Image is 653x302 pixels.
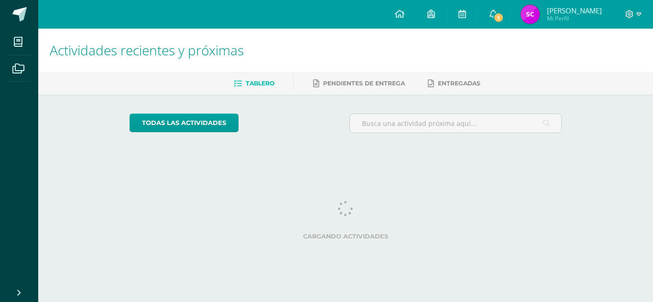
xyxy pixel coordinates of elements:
[428,76,480,91] a: Entregadas
[323,80,405,87] span: Pendientes de entrega
[130,114,239,132] a: todas las Actividades
[547,14,602,22] span: Mi Perfil
[547,6,602,15] span: [PERSON_NAME]
[50,41,244,59] span: Actividades recientes y próximas
[130,233,562,240] label: Cargando actividades
[350,114,562,133] input: Busca una actividad próxima aquí...
[246,80,274,87] span: Tablero
[521,5,540,24] img: 8e48596eb57994abff7e50c53ea11120.png
[438,80,480,87] span: Entregadas
[234,76,274,91] a: Tablero
[313,76,405,91] a: Pendientes de entrega
[493,12,504,23] span: 1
